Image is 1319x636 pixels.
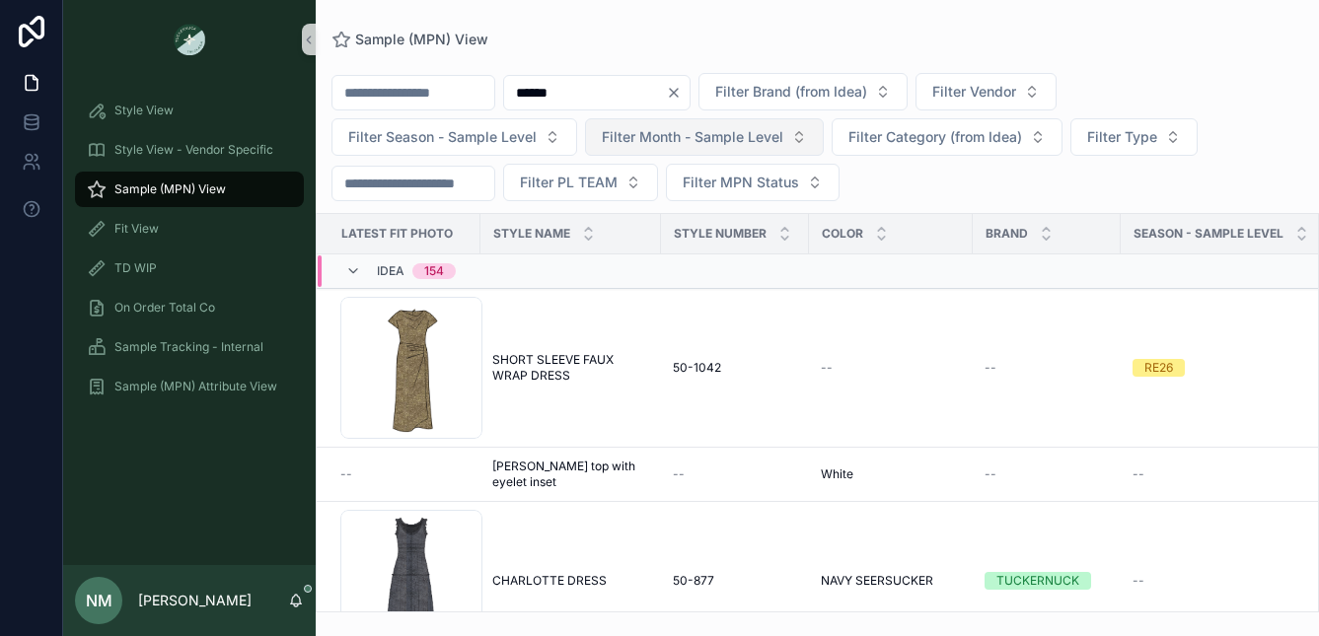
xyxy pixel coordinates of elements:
span: Sample (MPN) Attribute View [114,379,277,394]
button: Select Button [585,118,824,156]
span: TD WIP [114,260,157,276]
span: -- [1133,466,1144,482]
span: Latest Fit Photo [341,226,453,242]
span: Color [822,226,863,242]
div: 154 [424,263,444,279]
a: -- [985,466,1109,482]
span: -- [985,466,996,482]
div: TUCKERNUCK [996,572,1079,590]
span: 50-1042 [673,360,721,376]
span: -- [673,466,685,482]
button: Select Button [1070,118,1198,156]
a: RE26 [1133,359,1309,377]
a: Fit View [75,211,304,247]
button: Select Button [832,118,1063,156]
span: Filter MPN Status [683,173,799,192]
div: RE26 [1144,359,1173,377]
button: Select Button [666,164,840,201]
button: Clear [666,85,690,101]
span: Brand [986,226,1028,242]
a: Sample Tracking - Internal [75,329,304,365]
a: -- [821,360,961,376]
a: Style View [75,93,304,128]
span: Filter Vendor [932,82,1016,102]
span: Style View [114,103,174,118]
span: Filter Type [1087,127,1157,147]
span: -- [1133,573,1144,589]
a: -- [340,466,469,482]
span: Style Number [674,226,767,242]
a: Sample (MPN) View [331,30,488,49]
span: Idea [377,263,404,279]
span: Sample (MPN) View [114,181,226,197]
a: NAVY SEERSUCKER [821,573,961,589]
span: Fit View [114,221,159,237]
span: Filter Season - Sample Level [348,127,537,147]
a: SHORT SLEEVE FAUX WRAP DRESS [492,352,649,384]
a: [PERSON_NAME] top with eyelet inset [492,459,649,490]
span: Filter Month - Sample Level [602,127,783,147]
a: Sample (MPN) View [75,172,304,207]
span: On Order Total Co [114,300,215,316]
a: TD WIP [75,250,304,286]
span: Style Name [493,226,570,242]
a: CHARLOTTE DRESS [492,573,649,589]
span: Sample (MPN) View [355,30,488,49]
span: -- [821,360,833,376]
button: Select Button [916,73,1057,110]
span: Sample Tracking - Internal [114,339,263,355]
span: -- [340,466,352,482]
span: -- [985,360,996,376]
a: -- [1133,573,1309,589]
span: 50-877 [673,573,714,589]
button: Select Button [698,73,908,110]
p: [PERSON_NAME] [138,591,252,610]
button: Select Button [331,118,577,156]
div: scrollable content [63,79,316,430]
a: White [821,466,961,482]
span: Style View - Vendor Specific [114,142,273,158]
a: -- [1133,466,1309,482]
a: -- [673,466,797,482]
span: NM [86,589,112,612]
span: Season - Sample Level [1134,226,1283,242]
a: -- [985,360,1109,376]
span: Filter PL TEAM [520,173,618,192]
img: App logo [174,24,205,55]
a: 50-1042 [673,360,797,376]
a: Sample (MPN) Attribute View [75,369,304,404]
a: TUCKERNUCK [985,572,1109,590]
span: White [821,466,853,482]
a: Style View - Vendor Specific [75,132,304,168]
a: 50-877 [673,573,797,589]
span: Filter Brand (from Idea) [715,82,867,102]
span: Filter Category (from Idea) [848,127,1022,147]
a: On Order Total Co [75,290,304,325]
button: Select Button [503,164,658,201]
span: NAVY SEERSUCKER [821,573,933,589]
span: CHARLOTTE DRESS [492,573,607,589]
